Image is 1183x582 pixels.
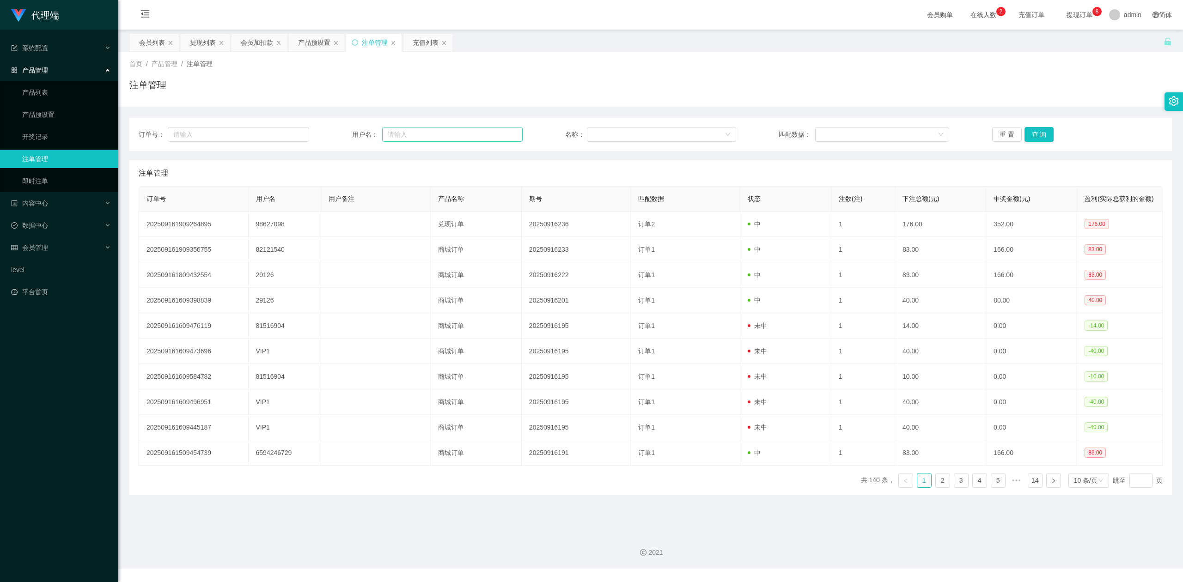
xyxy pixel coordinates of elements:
a: 开奖记录 [22,127,111,146]
span: -40.00 [1085,422,1108,432]
span: 订单1 [638,246,655,253]
a: 5 [991,473,1005,487]
span: ••• [1009,473,1024,488]
i: 图标: close [333,40,339,46]
span: 充值订单 [1014,12,1049,18]
td: 166.00 [986,262,1077,288]
td: 20250916195 [522,339,631,364]
i: 图标: unlock [1164,37,1172,46]
td: 176.00 [895,212,986,237]
span: 订单1 [638,424,655,431]
td: 商城订单 [431,389,522,415]
td: 83.00 [895,262,986,288]
i: 图标: appstore-o [11,67,18,73]
td: 商城订单 [431,440,522,466]
td: 1 [831,313,895,339]
sup: 8 [1092,7,1102,16]
span: 中 [748,449,761,456]
span: 中 [748,220,761,228]
span: 名称： [565,130,586,139]
td: 202509161609445187 [139,415,249,440]
td: 1 [831,440,895,466]
td: 1 [831,237,895,262]
span: / [181,60,183,67]
span: 盈利(实际总获利的金额) [1085,195,1153,202]
a: 即时注单 [22,172,111,190]
i: 图标: sync [352,39,358,46]
td: 20250916236 [522,212,631,237]
span: 下注总额(元) [902,195,939,202]
td: 166.00 [986,237,1077,262]
span: 订单1 [638,347,655,355]
span: 匹配数据 [638,195,664,202]
i: 图标: down [938,132,944,138]
span: 中 [748,246,761,253]
td: 20250916222 [522,262,631,288]
span: -40.00 [1085,346,1108,356]
div: 提现列表 [190,34,216,51]
td: 14.00 [895,313,986,339]
td: 166.00 [986,440,1077,466]
td: 商城订单 [431,288,522,313]
a: 4 [973,473,987,487]
td: VIP1 [249,415,322,440]
td: 商城订单 [431,339,522,364]
td: 202509161509454739 [139,440,249,466]
td: 商城订单 [431,262,522,288]
i: 图标: close [219,40,224,46]
span: 订单1 [638,373,655,380]
li: 14 [1028,473,1043,488]
span: 176.00 [1085,219,1109,229]
span: 订单号 [146,195,166,202]
i: 图标: close [276,40,281,46]
i: 图标: left [903,478,909,484]
span: 未中 [748,322,767,329]
td: 0.00 [986,364,1077,389]
span: 用户名 [256,195,275,202]
span: 匹配数据： [779,130,815,139]
td: 202509161609473696 [139,339,249,364]
td: 1 [831,288,895,313]
span: 未中 [748,398,767,406]
span: 订单1 [638,297,655,304]
i: 图标: down [725,132,731,138]
span: 提现订单 [1062,12,1097,18]
span: 产品管理 [11,67,48,74]
td: 81516904 [249,364,322,389]
span: 会员管理 [11,244,48,251]
td: VIP1 [249,339,322,364]
span: -14.00 [1085,321,1108,331]
td: 202509161609398839 [139,288,249,313]
td: 1 [831,415,895,440]
span: 未中 [748,424,767,431]
td: 40.00 [895,389,986,415]
td: 商城订单 [431,313,522,339]
td: 202509161609584782 [139,364,249,389]
span: 注单管理 [139,168,168,179]
div: 产品预设置 [298,34,330,51]
span: 订单1 [638,398,655,406]
span: 内容中心 [11,200,48,207]
span: 首页 [129,60,142,67]
td: 1 [831,339,895,364]
span: 系统配置 [11,44,48,52]
span: 订单2 [638,220,655,228]
h1: 代理端 [31,0,59,30]
span: 83.00 [1085,244,1106,255]
span: 83.00 [1085,448,1106,458]
span: 订单1 [638,449,655,456]
span: -10.00 [1085,371,1108,382]
span: 注单管理 [187,60,213,67]
td: 202509161809432554 [139,262,249,288]
span: 在线人数 [966,12,1001,18]
span: -40.00 [1085,397,1108,407]
td: 商城订单 [431,364,522,389]
span: 用户名： [352,130,382,139]
img: logo.9652507e.png [11,9,26,22]
td: 202509161909264895 [139,212,249,237]
i: 图标: copyright [640,549,646,556]
a: 图标: dashboard平台首页 [11,283,111,301]
td: 202509161609496951 [139,389,249,415]
td: 20250916195 [522,389,631,415]
td: 40.00 [895,339,986,364]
